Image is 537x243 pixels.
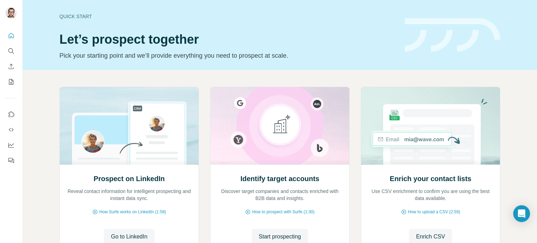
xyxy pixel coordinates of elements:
[210,87,350,165] img: Identify target accounts
[241,174,320,184] h2: Identify target accounts
[6,7,17,18] img: Avatar
[59,51,396,60] p: Pick your starting point and we’ll provide everything you need to prospect at scale.
[405,18,500,52] img: banner
[368,188,493,202] p: Use CSV enrichment to confirm you are using the best data available.
[416,233,445,241] span: Enrich CSV
[6,108,17,121] button: Use Surfe on LinkedIn
[94,174,165,184] h2: Prospect on LinkedIn
[252,209,314,215] span: How to prospect with Surfe (1:30)
[59,33,396,47] h1: Let’s prospect together
[6,139,17,151] button: Dashboard
[6,123,17,136] button: Use Surfe API
[6,29,17,42] button: Quick start
[59,13,396,20] div: Quick start
[67,188,192,202] p: Reveal contact information for intelligent prospecting and instant data sync.
[513,205,530,222] div: Open Intercom Messenger
[59,87,199,165] img: Prospect on LinkedIn
[6,76,17,88] button: My lists
[6,154,17,167] button: Feedback
[99,209,166,215] span: How Surfe works on LinkedIn (1:58)
[6,45,17,57] button: Search
[259,233,301,241] span: Start prospecting
[217,188,342,202] p: Discover target companies and contacts enriched with B2B data and insights.
[361,87,500,165] img: Enrich your contact lists
[6,60,17,73] button: Enrich CSV
[111,233,147,241] span: Go to LinkedIn
[390,174,471,184] h2: Enrich your contact lists
[408,209,460,215] span: How to upload a CSV (2:59)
